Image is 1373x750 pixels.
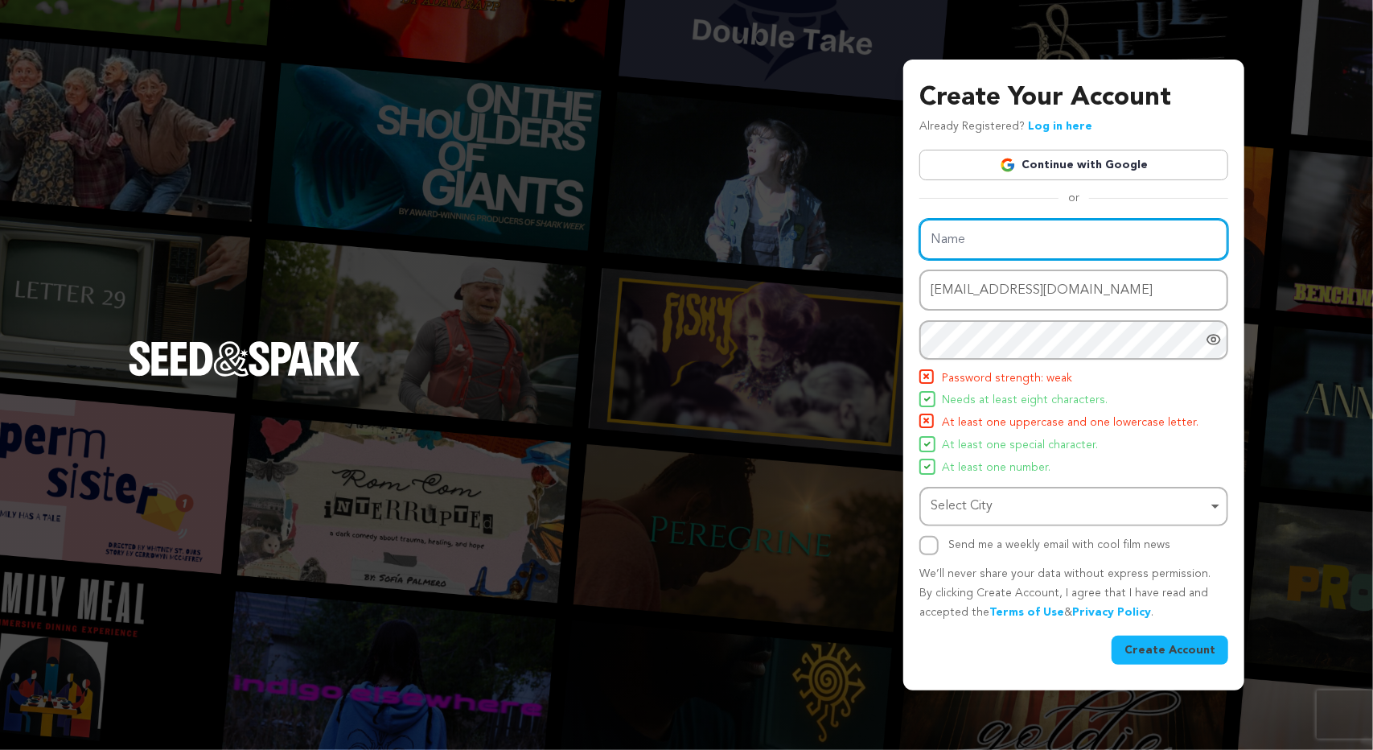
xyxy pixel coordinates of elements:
[129,341,360,377] img: Seed&Spark Logo
[1028,121,1092,132] a: Log in here
[942,369,1072,389] span: Password strength: weak
[942,414,1198,433] span: At least one uppercase and one lowercase letter.
[1059,190,1089,206] span: or
[921,371,932,382] img: Seed&Spark Icon
[129,341,360,409] a: Seed&Spark Homepage
[921,415,932,427] img: Seed&Spark Icon
[919,117,1092,137] p: Already Registered?
[1112,636,1228,665] button: Create Account
[942,436,1098,455] span: At least one special character.
[989,607,1064,618] a: Terms of Use
[948,539,1170,550] label: Send me a weekly email with cool film news
[919,150,1228,180] a: Continue with Google
[919,565,1228,622] p: We’ll never share your data without express permission. By clicking Create Account, I agree that ...
[924,464,931,470] img: Seed&Spark Icon
[919,270,1228,311] input: Email address
[931,495,1207,518] div: Select City
[942,459,1050,478] span: At least one number.
[942,391,1108,410] span: Needs at least eight characters.
[919,219,1228,260] input: Name
[1072,607,1151,618] a: Privacy Policy
[1000,157,1016,173] img: Google logo
[924,396,931,402] img: Seed&Spark Icon
[919,79,1228,117] h3: Create Your Account
[1206,332,1222,348] a: Show password as plain text. Warning: this will display your password on the screen.
[924,441,931,447] img: Seed&Spark Icon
